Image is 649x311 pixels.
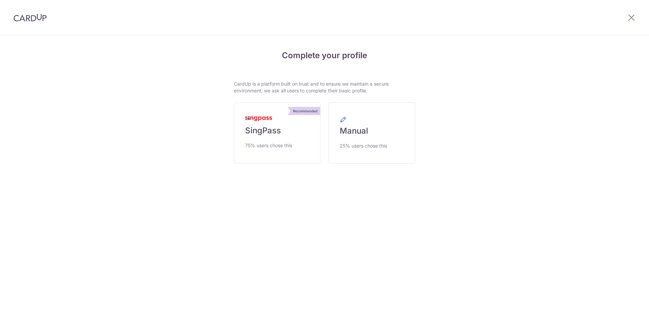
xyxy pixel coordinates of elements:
div: Recommended [290,107,320,115]
p: CardUp is a platform built on trust and to ensure we maintain a secure environment, we ask all us... [234,81,415,94]
h4: Complete your profile [234,49,415,62]
iframe: Opens a widget where you can find more information [606,291,642,308]
span: SingPass [245,125,281,136]
span: 75% users chose this [245,141,292,150]
span: Manual [340,126,368,136]
a: Manual 25% users chose this [329,102,415,164]
img: MyInfoLogo [245,116,272,121]
img: CardUp [14,14,47,22]
a: Recommended SingPass 75% users chose this [234,103,320,163]
span: 25% users chose this [340,142,387,150]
